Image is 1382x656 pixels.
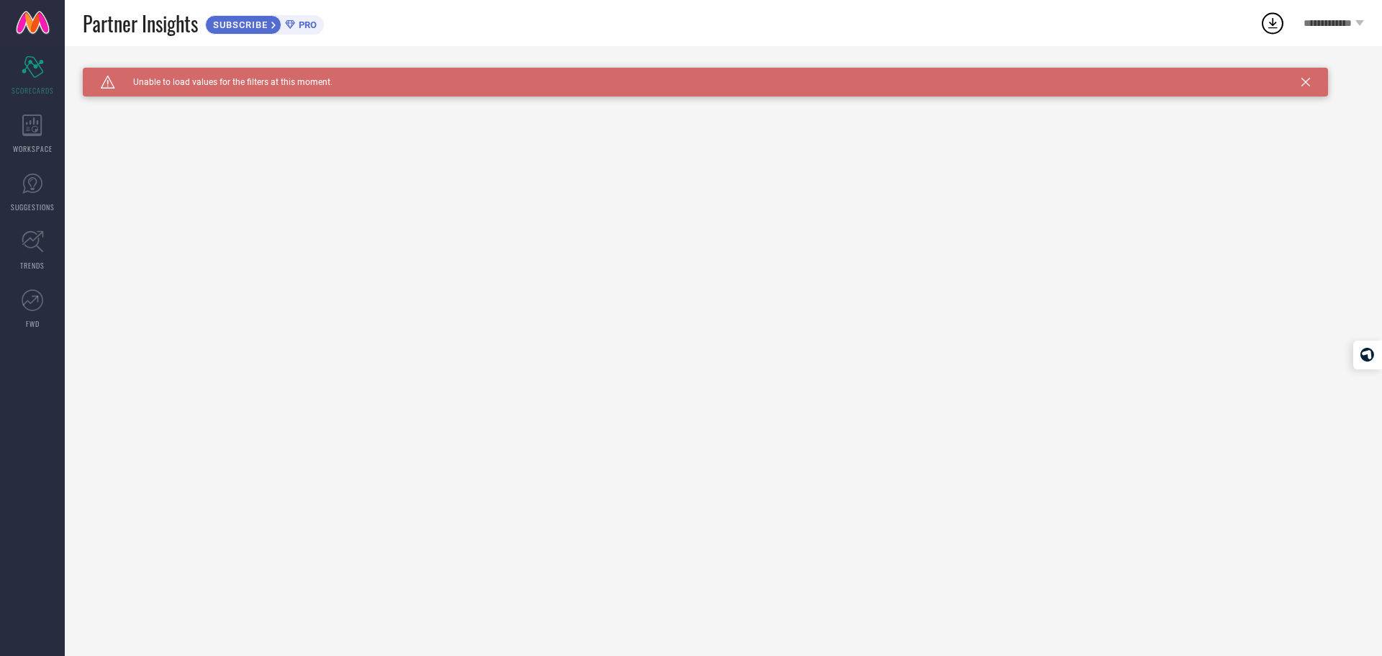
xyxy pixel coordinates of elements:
a: SUBSCRIBEPRO [205,12,324,35]
span: Partner Insights [83,9,198,38]
span: SCORECARDS [12,85,54,96]
span: WORKSPACE [13,143,53,154]
span: SUBSCRIBE [206,19,271,30]
span: Unable to load values for the filters at this moment. [115,77,333,87]
span: PRO [295,19,317,30]
span: FWD [26,318,40,329]
span: TRENDS [20,260,45,271]
div: Unable to load filters at this moment. Please try later. [83,68,1364,79]
span: SUGGESTIONS [11,202,55,212]
div: Open download list [1260,10,1286,36]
